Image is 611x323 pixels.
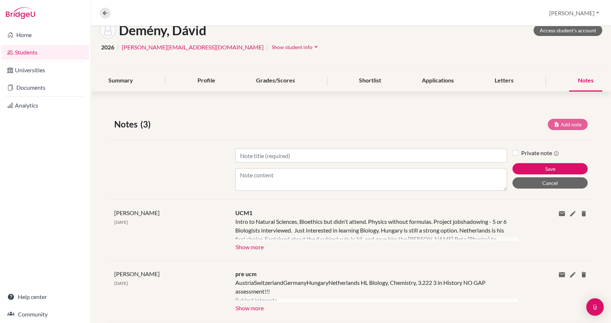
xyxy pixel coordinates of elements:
[586,298,604,316] div: Open Intercom Messenger
[521,149,559,157] label: Private note
[1,80,89,95] a: Documents
[271,41,320,53] button: Show student infoarrow_drop_down
[189,70,224,92] div: Profile
[235,278,507,302] div: AustriaSwitzerlandGermanyHungaryNetherlands HL Biology, Chemistry, 3.222 3 in History NO GAP asse...
[1,98,89,113] a: Analytics
[114,280,128,286] span: [DATE]
[235,149,507,162] input: Note title (required)
[117,43,119,52] span: |
[114,219,128,225] span: [DATE]
[569,70,602,92] div: Notes
[413,70,463,92] div: Applications
[1,290,89,304] a: Help center
[512,163,588,174] button: Save
[101,43,114,52] span: 2026
[114,118,140,131] span: Notes
[312,43,320,51] i: arrow_drop_down
[350,70,390,92] div: Shortlist
[235,270,256,277] span: pre ucm
[235,302,264,313] button: Show more
[140,118,153,131] span: (3)
[119,23,207,38] h1: Demény, Dávid
[1,63,89,77] a: Universities
[235,241,264,252] button: Show more
[247,70,304,92] div: Grades/Scores
[6,7,35,19] img: Bridge-U
[100,70,142,92] div: Summary
[272,44,312,50] span: Show student info
[546,6,602,20] button: [PERSON_NAME]
[235,217,507,241] div: Intro to Natural Sciences, Bioethics but didn't attend. Physics without formulas. Project jobshad...
[100,22,116,39] img: Dávid Demény's avatar
[235,209,252,216] span: UCM1
[1,307,89,322] a: Community
[486,70,522,92] div: Letters
[267,43,268,52] span: |
[1,45,89,60] a: Students
[548,119,588,130] button: Add note
[114,270,160,277] span: [PERSON_NAME]
[534,25,602,36] a: Access student's account
[114,209,160,216] span: [PERSON_NAME]
[122,43,264,52] a: [PERSON_NAME][EMAIL_ADDRESS][DOMAIN_NAME]
[1,28,89,42] a: Home
[512,177,588,189] button: Cancel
